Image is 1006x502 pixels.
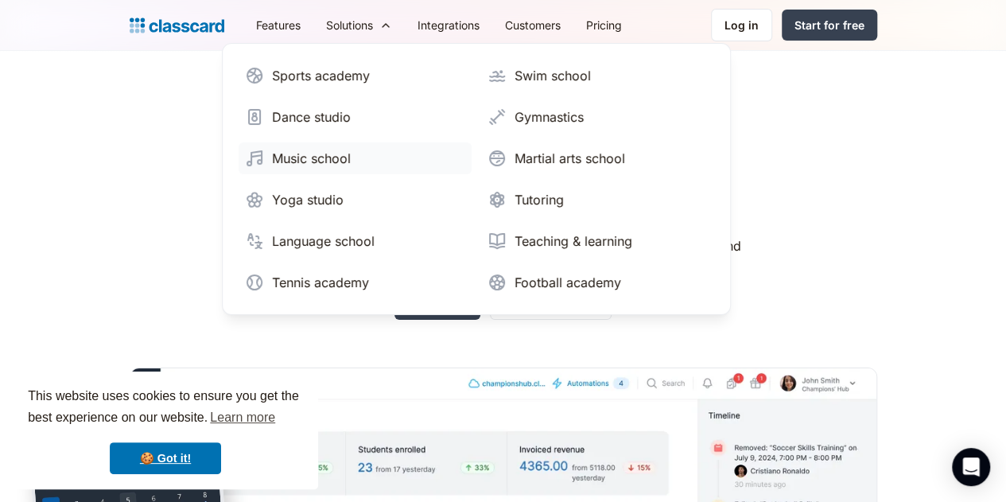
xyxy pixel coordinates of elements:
[481,101,714,133] a: Gymnastics
[573,7,635,43] a: Pricing
[13,372,318,489] div: cookieconsent
[405,7,492,43] a: Integrations
[492,7,573,43] a: Customers
[481,142,714,174] a: Martial arts school
[515,66,591,85] div: Swim school
[272,190,344,209] div: Yoga studio
[515,273,621,292] div: Football academy
[272,149,351,168] div: Music school
[952,448,990,486] div: Open Intercom Messenger
[239,60,472,91] a: Sports academy
[28,387,303,430] span: This website uses cookies to ensure you get the best experience on our website.
[515,107,584,126] div: Gymnastics
[481,225,714,257] a: Teaching & learning
[481,184,714,216] a: Tutoring
[239,142,472,174] a: Music school
[243,7,313,43] a: Features
[711,9,772,41] a: Log in
[239,101,472,133] a: Dance studio
[313,7,405,43] div: Solutions
[515,232,632,251] div: Teaching & learning
[272,232,375,251] div: Language school
[272,107,351,126] div: Dance studio
[239,267,472,298] a: Tennis academy
[515,190,564,209] div: Tutoring
[239,225,472,257] a: Language school
[222,43,731,315] nav: Solutions
[110,442,221,474] a: dismiss cookie message
[515,149,625,168] div: Martial arts school
[130,14,224,37] a: home
[239,184,472,216] a: Yoga studio
[272,66,370,85] div: Sports academy
[481,267,714,298] a: Football academy
[208,406,278,430] a: learn more about cookies
[794,17,864,33] div: Start for free
[782,10,877,41] a: Start for free
[481,60,714,91] a: Swim school
[272,273,369,292] div: Tennis academy
[724,17,759,33] div: Log in
[326,17,373,33] div: Solutions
